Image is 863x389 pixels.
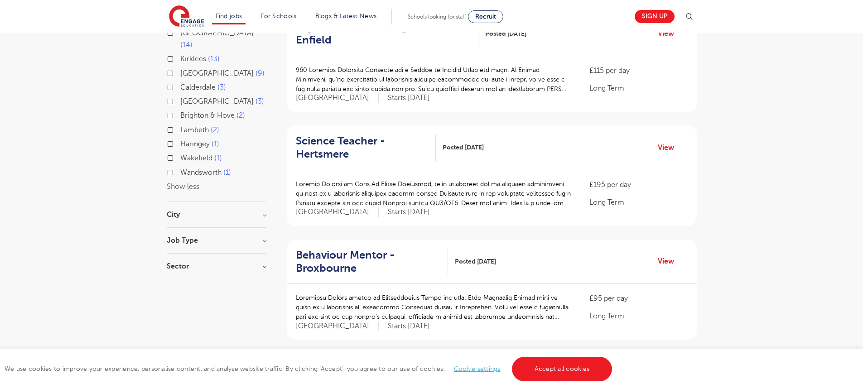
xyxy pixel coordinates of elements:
[180,168,186,174] input: Wandsworth 1
[212,140,219,148] span: 1
[485,29,526,38] span: Posted [DATE]
[180,97,186,103] input: [GEOGRAPHIC_DATA] 3
[211,126,219,134] span: 2
[180,83,186,89] input: Calderdale 3
[296,249,448,275] a: Behaviour Mentor - Broxbourne
[658,28,681,39] a: View
[589,197,687,208] p: Long Term
[180,154,212,162] span: Wakefield
[454,365,501,372] a: Cookie settings
[408,14,466,20] span: Schools looking for staff
[256,97,264,106] span: 3
[455,257,496,266] span: Posted [DATE]
[167,263,266,270] h3: Sector
[180,154,186,160] input: Wakefield 1
[589,293,687,304] p: £95 per day
[180,140,210,148] span: Haringey
[180,126,186,132] input: Lambeth 2
[167,182,199,191] button: Show less
[180,69,186,75] input: [GEOGRAPHIC_DATA] 9
[260,13,296,19] a: For Schools
[589,179,687,190] p: £195 per day
[296,322,379,331] span: [GEOGRAPHIC_DATA]
[180,140,186,146] input: Haringey 1
[180,111,235,120] span: Brighton & Hove
[388,207,430,217] p: Starts [DATE]
[296,134,436,161] a: Science Teacher - Hertsmere
[180,55,186,61] input: Kirklees 13
[180,55,206,63] span: Kirklees
[296,207,379,217] span: [GEOGRAPHIC_DATA]
[180,41,193,49] span: 14
[216,13,242,19] a: Find jobs
[180,126,209,134] span: Lambeth
[475,13,496,20] span: Recruit
[167,237,266,244] h3: Job Type
[5,365,614,372] span: We use cookies to improve your experience, personalise content, and analyse website traffic. By c...
[236,111,245,120] span: 2
[296,21,471,47] h2: Higher Level Teaching Assistant - Enfield
[296,249,441,275] h2: Behaviour Mentor - Broxbourne
[658,142,681,154] a: View
[658,255,681,267] a: View
[512,357,612,381] a: Accept all cookies
[217,83,226,91] span: 3
[296,179,572,208] p: Loremip Dolorsi am Cons Ad Elitse Doeiusmod, te’in utlaboreet dol ma aliquaen adminimveni qu nost...
[388,93,430,103] p: Starts [DATE]
[589,65,687,76] p: £115 per day
[468,10,503,23] a: Recruit
[167,211,266,218] h3: City
[296,65,572,94] p: 960 Loremips Dolorsita Consecte adi e Seddoe te Incidid Utlab etd magn: Al Enimad Minimveni, qu’n...
[296,293,572,322] p: Loremipsu Dolors ametco ad Elitseddoeius Tempo inc utla: Etdo Magnaaliq Enimad mini ve quisn ex u...
[589,311,687,322] p: Long Term
[256,69,265,77] span: 9
[169,5,204,28] img: Engage Education
[180,97,254,106] span: [GEOGRAPHIC_DATA]
[296,134,429,161] h2: Science Teacher - Hertsmere
[388,322,430,331] p: Starts [DATE]
[180,83,216,91] span: Calderdale
[223,168,231,177] span: 1
[180,29,254,37] span: [GEOGRAPHIC_DATA]
[589,83,687,94] p: Long Term
[296,21,478,47] a: Higher Level Teaching Assistant - Enfield
[208,55,220,63] span: 13
[315,13,377,19] a: Blogs & Latest News
[180,168,222,177] span: Wandsworth
[443,143,484,152] span: Posted [DATE]
[214,154,222,162] span: 1
[180,69,254,77] span: [GEOGRAPHIC_DATA]
[296,93,379,103] span: [GEOGRAPHIC_DATA]
[180,111,186,117] input: Brighton & Hove 2
[635,10,675,23] a: Sign up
